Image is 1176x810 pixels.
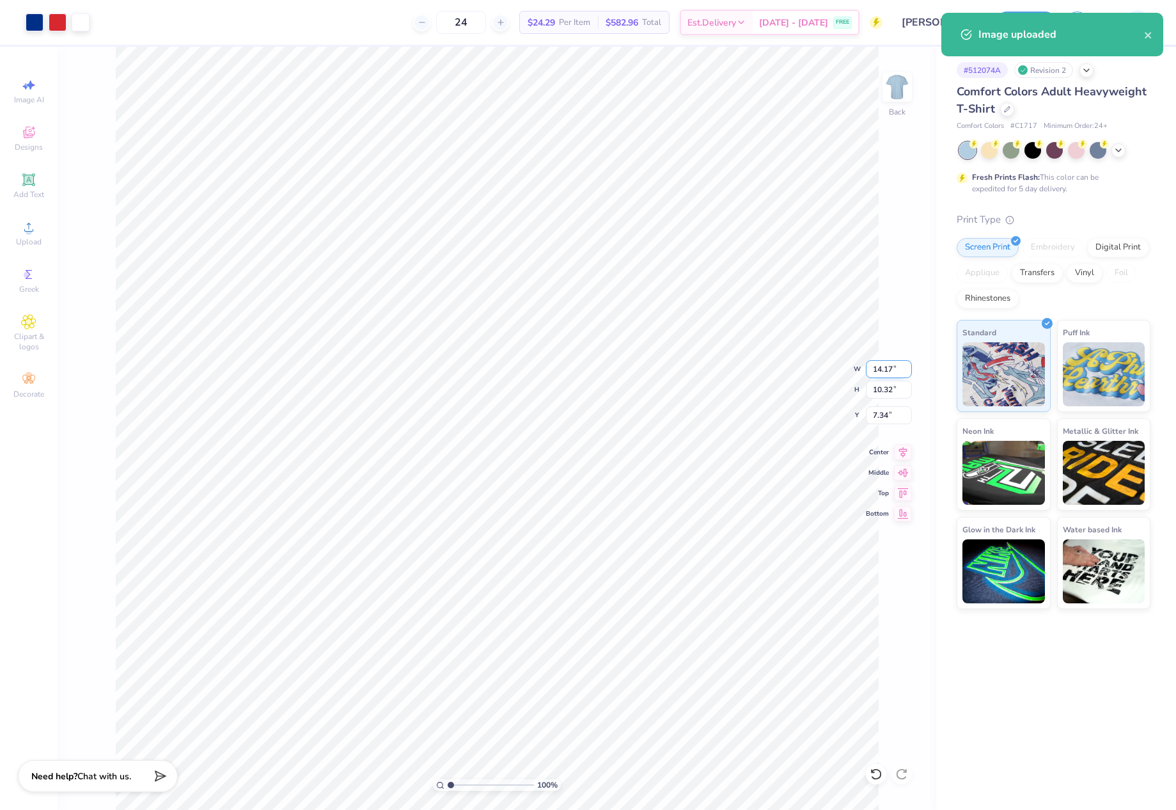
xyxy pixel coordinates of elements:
[962,424,994,438] span: Neon Ink
[1063,539,1145,603] img: Water based Ink
[16,237,42,247] span: Upload
[1023,238,1083,257] div: Embroidery
[759,16,828,29] span: [DATE] - [DATE]
[13,189,44,200] span: Add Text
[957,84,1147,116] span: Comfort Colors Adult Heavyweight T-Shirt
[962,441,1045,505] img: Neon Ink
[1067,264,1102,283] div: Vinyl
[1014,62,1073,78] div: Revision 2
[14,95,44,105] span: Image AI
[884,74,910,100] img: Back
[957,238,1019,257] div: Screen Print
[1144,27,1153,42] button: close
[15,142,43,152] span: Designs
[889,106,906,118] div: Back
[866,489,889,498] span: Top
[972,171,1129,195] div: This color can be expedited for 5 day delivery.
[957,289,1019,308] div: Rhinestones
[642,16,661,29] span: Total
[1063,342,1145,406] img: Puff Ink
[528,16,555,29] span: $24.29
[1010,121,1037,132] span: # C1717
[866,448,889,457] span: Center
[978,27,1144,42] div: Image uploaded
[957,212,1150,227] div: Print Type
[31,770,77,782] strong: Need help?
[1063,523,1122,536] span: Water based Ink
[77,770,131,782] span: Chat with us.
[436,11,486,34] input: – –
[1063,441,1145,505] img: Metallic & Glitter Ink
[1012,264,1063,283] div: Transfers
[559,16,590,29] span: Per Item
[6,331,51,352] span: Clipart & logos
[537,779,558,791] span: 100 %
[962,539,1045,603] img: Glow in the Dark Ink
[962,326,996,339] span: Standard
[1087,238,1149,257] div: Digital Print
[892,10,986,35] input: Untitled Design
[687,16,736,29] span: Est. Delivery
[1044,121,1108,132] span: Minimum Order: 24 +
[957,62,1008,78] div: # 512074A
[1106,264,1136,283] div: Foil
[866,509,889,518] span: Bottom
[957,264,1008,283] div: Applique
[866,468,889,477] span: Middle
[1063,326,1090,339] span: Puff Ink
[836,18,849,27] span: FREE
[972,172,1040,182] strong: Fresh Prints Flash:
[962,523,1035,536] span: Glow in the Dark Ink
[13,389,44,399] span: Decorate
[606,16,638,29] span: $582.96
[19,284,39,294] span: Greek
[957,121,1004,132] span: Comfort Colors
[962,342,1045,406] img: Standard
[1063,424,1138,438] span: Metallic & Glitter Ink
